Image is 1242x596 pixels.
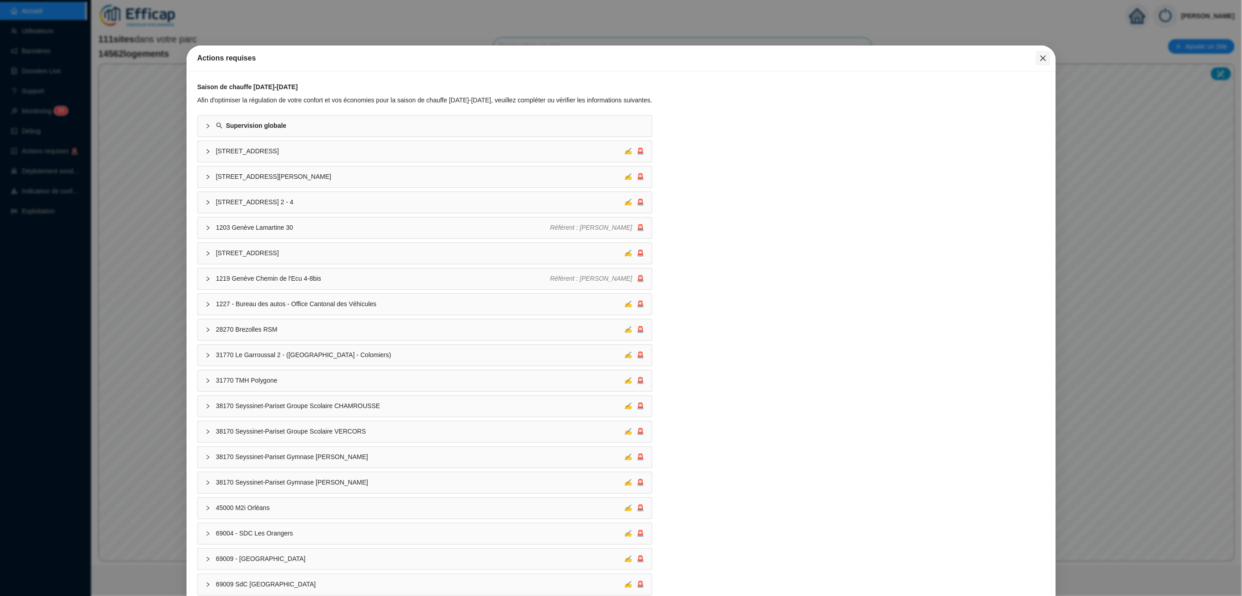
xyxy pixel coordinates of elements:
span: [STREET_ADDRESS] [216,146,625,156]
strong: Saison de chauffe [DATE]-[DATE] [197,83,298,91]
div: 38170 Seyssinet-Pariset Groupe Scolaire VERCORS✍🚨 [198,421,652,442]
span: close [1040,55,1047,62]
span: ✍ [625,428,632,435]
div: 🚨 [625,401,645,411]
span: ✍ [625,147,632,155]
span: 38170 Seyssinet-Pariset Groupe Scolaire CHAMROUSSE [216,401,625,411]
div: Afin d'optimiser la régulation de votre confort et vos économies pour la saison de chauffe [DATE]... [197,96,652,105]
span: ✍ [625,581,632,588]
span: 1203 Genève Lamartine 30 [216,223,550,232]
div: 🚨 [625,146,645,156]
span: collapsed [205,556,211,562]
span: ✍ [625,173,632,180]
span: ✍ [625,479,632,486]
span: ✍ [625,300,632,308]
span: 38170 Seyssinet-Pariset Groupe Scolaire VERCORS [216,427,625,436]
div: 🚨 [625,248,645,258]
span: collapsed [205,353,211,358]
span: 69009 SdC [GEOGRAPHIC_DATA] [216,580,625,589]
span: ✍ [625,530,632,537]
span: 38170 Seyssinet-Pariset Gymnase [PERSON_NAME] [216,452,625,462]
div: 1219 Genève Chemin de l'Ecu 4-8bisRéférent : [PERSON_NAME]🚨 [198,268,652,289]
div: 38170 Seyssinet-Pariset Gymnase [PERSON_NAME]✍🚨 [198,472,652,493]
span: [STREET_ADDRESS] [216,248,625,258]
div: 🚨 [625,452,645,462]
span: 28270 Brezolles RSM [216,325,625,334]
div: 31770 Le Garroussal 2 - ([GEOGRAPHIC_DATA] - Colomiers)✍🚨 [198,345,652,366]
span: 31770 Le Garroussal 2 - ([GEOGRAPHIC_DATA] - Colomiers) [216,350,625,360]
span: 31770 TMH Polygone [216,376,625,385]
span: collapsed [205,302,211,307]
div: Actions requises [197,53,1045,64]
span: collapsed [205,404,211,409]
div: Supervision globale [198,116,652,136]
span: ✍ [625,504,632,511]
div: 69009 - [GEOGRAPHIC_DATA]✍🚨 [198,549,652,570]
span: ✍ [625,555,632,562]
div: 🚨 [625,325,645,334]
div: 🚨 [550,274,645,283]
div: [STREET_ADDRESS]✍🚨 [198,141,652,162]
div: 🚨 [625,529,645,538]
span: collapsed [205,480,211,485]
button: Close [1036,51,1050,66]
span: collapsed [205,276,211,282]
span: collapsed [205,429,211,434]
span: 69004 - SDC Les Orangers [216,529,625,538]
div: 🚨 [625,554,645,564]
span: 1227 - Bureau des autos - Office Cantonal des Véhicules [216,299,625,309]
span: collapsed [205,174,211,180]
span: ✍ [625,326,632,333]
span: collapsed [205,505,211,511]
span: [STREET_ADDRESS][PERSON_NAME] [216,172,625,182]
span: 1219 Genève Chemin de l'Ecu 4-8bis [216,274,550,283]
span: collapsed [205,378,211,384]
span: collapsed [205,200,211,205]
div: 31770 TMH Polygone✍🚨 [198,370,652,391]
div: 69009 SdC [GEOGRAPHIC_DATA]✍🚨 [198,574,652,595]
div: 🚨 [625,427,645,436]
span: collapsed [205,327,211,333]
span: ✍ [625,249,632,257]
span: collapsed [205,149,211,154]
div: 1203 Genève Lamartine 30Référent : [PERSON_NAME]🚨 [198,217,652,238]
span: collapsed [205,225,211,231]
div: 🚨 [625,478,645,487]
div: [STREET_ADDRESS][PERSON_NAME]✍🚨 [198,167,652,187]
div: 🚨 [625,172,645,182]
div: 🚨 [625,503,645,513]
div: 🚨 [625,376,645,385]
span: search [216,122,222,129]
div: 38170 Seyssinet-Pariset Groupe Scolaire CHAMROUSSE✍🚨 [198,396,652,417]
div: 45000 M2i Orléans✍🚨 [198,498,652,519]
div: 28270 Brezolles RSM✍🚨 [198,319,652,340]
span: 45000 M2i Orléans [216,503,625,513]
span: collapsed [205,123,211,129]
div: 69004 - SDC Les Orangers✍🚨 [198,523,652,544]
span: ✍ [625,377,632,384]
div: 1227 - Bureau des autos - Office Cantonal des Véhicules✍🚨 [198,294,652,315]
span: collapsed [205,531,211,536]
div: 🚨 [550,223,645,232]
span: ✍ [625,351,632,359]
span: ✍ [625,402,632,409]
span: ✍ [625,453,632,460]
div: [STREET_ADDRESS]✍🚨 [198,243,652,264]
div: 🚨 [625,299,645,309]
div: 🚨 [625,580,645,589]
div: [STREET_ADDRESS] 2 - 4✍🚨 [198,192,652,213]
span: Référent : [PERSON_NAME] [550,224,632,231]
span: [STREET_ADDRESS] 2 - 4 [216,197,625,207]
span: ✍ [625,198,632,206]
span: Fermer [1036,55,1050,62]
span: collapsed [205,251,211,256]
span: collapsed [205,455,211,460]
span: 38170 Seyssinet-Pariset Gymnase [PERSON_NAME] [216,478,625,487]
div: 🚨 [625,197,645,207]
span: collapsed [205,582,211,587]
strong: Supervision globale [226,122,287,129]
div: 🚨 [625,350,645,360]
span: 69009 - [GEOGRAPHIC_DATA] [216,554,625,564]
div: 38170 Seyssinet-Pariset Gymnase [PERSON_NAME]✍🚨 [198,447,652,468]
span: Référent : [PERSON_NAME] [550,275,632,282]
